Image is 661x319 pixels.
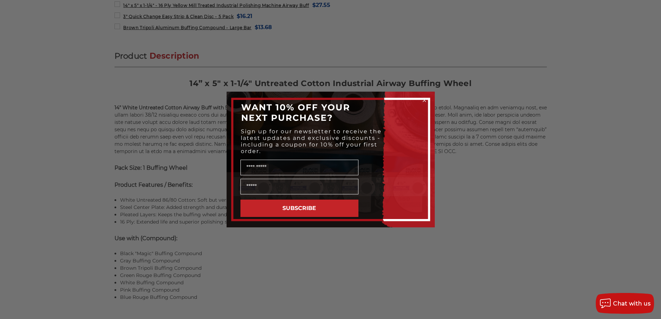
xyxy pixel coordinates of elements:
[596,293,654,314] button: Chat with us
[613,300,651,307] span: Chat with us
[421,97,428,104] button: Close dialog
[240,179,358,194] input: Email
[241,102,350,123] span: WANT 10% OFF YOUR NEXT PURCHASE?
[241,128,382,154] span: Sign up for our newsletter to receive the latest updates and exclusive discounts - including a co...
[240,200,358,217] button: SUBSCRIBE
